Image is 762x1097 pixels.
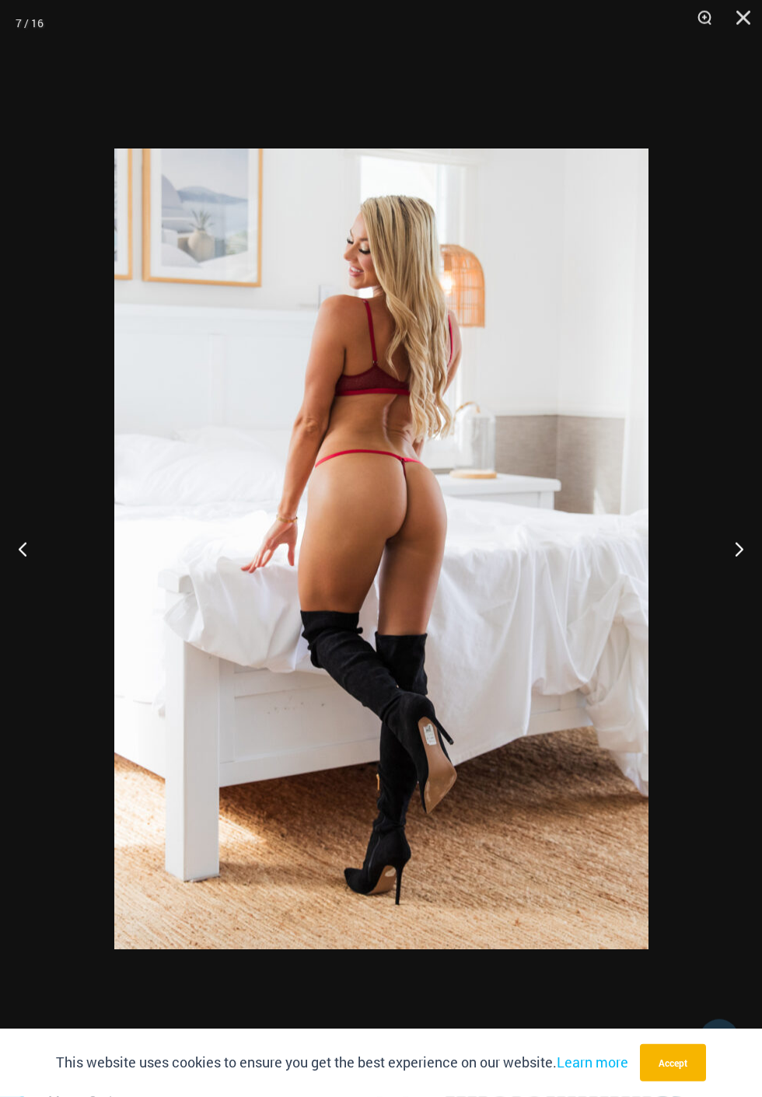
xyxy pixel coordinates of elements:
[704,510,762,588] button: Next
[114,148,648,949] img: Guilty Pleasures Red 1045 Bra 689 Micro 03
[557,1053,628,1071] a: Learn more
[56,1051,628,1074] p: This website uses cookies to ensure you get the best experience on our website.
[640,1044,706,1081] button: Accept
[16,12,44,35] div: 7 / 16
